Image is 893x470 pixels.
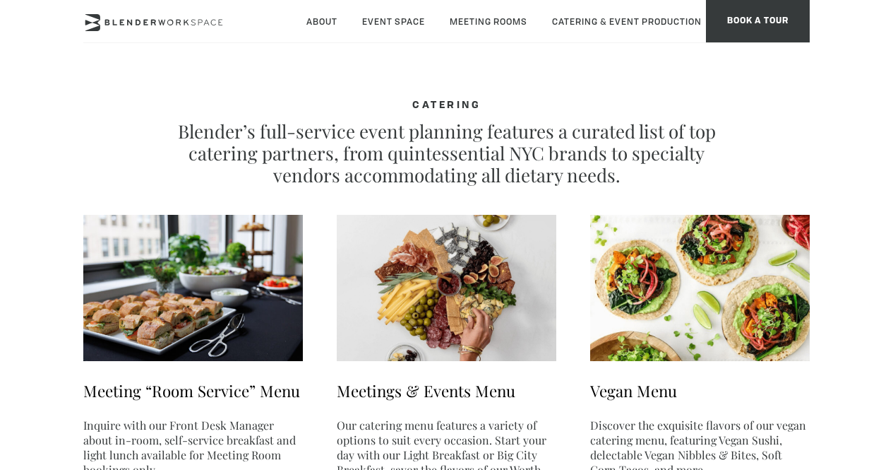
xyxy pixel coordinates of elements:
[590,380,677,401] a: Vegan Menu
[154,99,739,112] h4: CATERING
[83,380,300,401] a: Meeting “Room Service” Menu
[337,380,515,401] a: Meetings & Events Menu
[154,120,739,187] p: Blender’s full-service event planning features a curated list of top catering partners, from quin...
